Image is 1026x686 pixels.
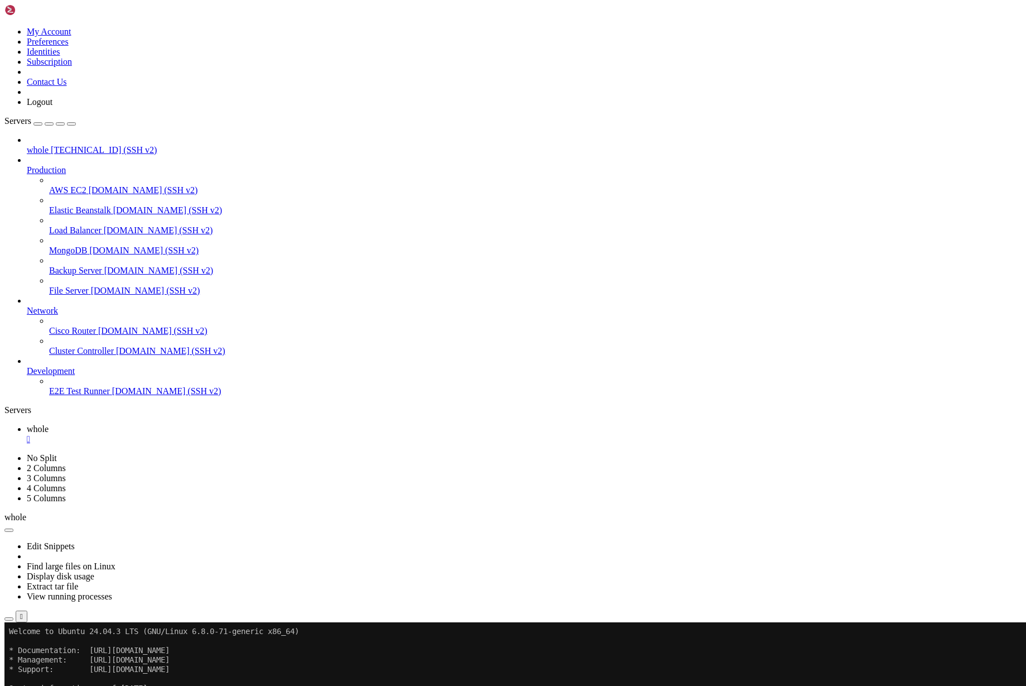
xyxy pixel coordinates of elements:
span: Network [27,306,58,315]
a: Development [27,366,1022,376]
a: Network [27,306,1022,316]
x-row: 11 updates can be applied immediately. [4,194,881,204]
li: Backup Server [DOMAIN_NAME] (SSH v2) [49,256,1022,276]
x-row: * Documentation: [URL][DOMAIN_NAME] [4,23,881,33]
a: Identities [27,47,60,56]
x-row: * Support: [URL][DOMAIN_NAME] [4,42,881,52]
a: 3 Columns [27,473,66,483]
span: [DOMAIN_NAME] (SSH v2) [116,346,225,356]
a: AWS EC2 [DOMAIN_NAME] (SSH v2) [49,185,1022,195]
li: Development [27,356,1022,396]
a: Servers [4,116,76,126]
x-row: System load: 0.0 Temperature: 64.0 C [4,80,881,90]
a: My Account [27,27,71,36]
div: Servers [4,405,1022,415]
span: MongoDB [49,246,87,255]
li: Cisco Router [DOMAIN_NAME] (SSH v2) [49,316,1022,336]
span: Development [27,366,75,376]
a: File Server [DOMAIN_NAME] (SSH v2) [49,286,1022,296]
span: Backup Server [49,266,102,275]
span: [DOMAIN_NAME] (SSH v2) [113,205,223,215]
a: 2 Columns [27,463,66,473]
span: Cisco Router [49,326,96,335]
x-row: * Strictly confined Kubernetes makes edge and IoT secure. Learn how MicroK8s [4,128,881,137]
a: E2E Test Runner [DOMAIN_NAME] (SSH v2) [49,386,1022,396]
a: Backup Server [DOMAIN_NAME] (SSH v2) [49,266,1022,276]
li: Production [27,155,1022,296]
span: [DOMAIN_NAME] (SSH v2) [104,266,214,275]
li: E2E Test Runner [DOMAIN_NAME] (SSH v2) [49,376,1022,396]
a: Extract tar file [27,582,78,591]
li: whole [TECHNICAL_ID] (SSH v2) [27,135,1022,155]
a: Find large files on Linux [27,562,115,571]
a: Contact Us [27,77,67,87]
a: Load Balancer [DOMAIN_NAME] (SSH v2) [49,226,1022,236]
x-row: Last login: [DATE] from [TECHNICAL_ID] [4,280,881,289]
li: Cluster Controller [DOMAIN_NAME] (SSH v2) [49,336,1022,356]
div:  [20,612,23,621]
li: Network [27,296,1022,356]
img: Shellngn [4,4,69,16]
x-row: *** System restart required *** [4,270,881,280]
x-row: Learn more about enabling ESM Apps service at [URL][DOMAIN_NAME] [4,242,881,251]
button:  [16,611,27,622]
x-row: 19 additional security updates can be applied with ESM Apps. [4,232,881,242]
x-row: * Management: [URL][DOMAIN_NAME] [4,33,881,42]
a: 5 Columns [27,493,66,503]
div: (20, 30) [99,289,103,299]
span: Servers [4,116,31,126]
x-row: : $ [4,289,881,299]
a: whole [TECHNICAL_ID] (SSH v2) [27,145,1022,155]
x-row: Memory usage: 7% Users logged in: 0 [4,99,881,109]
span: whole [27,424,49,434]
a: Preferences [27,37,69,46]
li: AWS EC2 [DOMAIN_NAME] (SSH v2) [49,175,1022,195]
a:  [27,434,1022,444]
span: Cluster Controller [49,346,114,356]
a: Logout [27,97,52,107]
a: Elastic Beanstalk [DOMAIN_NAME] (SSH v2) [49,205,1022,215]
span: ~ [80,289,85,298]
x-row: just raised the bar for easy, resilient and secure K8s cluster deployment. [4,137,881,147]
span: customer@s264175 [4,289,76,298]
span: [DOMAIN_NAME] (SSH v2) [112,386,221,396]
span: E2E Test Runner [49,386,110,396]
span: whole [27,145,49,155]
span: Production [27,165,66,175]
a: MongoDB [DOMAIN_NAME] (SSH v2) [49,246,1022,256]
a: Subscription [27,57,72,66]
a: No Split [27,453,57,463]
span: whole [4,512,26,522]
x-row: System information as of [DATE] [4,61,881,71]
span: [DOMAIN_NAME] (SSH v2) [89,185,198,195]
span: Elastic Beanstalk [49,205,111,215]
span: [DOMAIN_NAME] (SSH v2) [98,326,208,335]
li: File Server [DOMAIN_NAME] (SSH v2) [49,276,1022,296]
a: View running processes [27,592,112,601]
a: Cisco Router [DOMAIN_NAME] (SSH v2) [49,326,1022,336]
li: Load Balancer [DOMAIN_NAME] (SSH v2) [49,215,1022,236]
x-row: Usage of /: 11.1% of 233.67GB Processes: 210 [4,90,881,99]
a: whole [27,424,1022,444]
a: 4 Columns [27,483,66,493]
span: Load Balancer [49,226,102,235]
li: Elastic Beanstalk [DOMAIN_NAME] (SSH v2) [49,195,1022,215]
x-row: [URL][DOMAIN_NAME] [4,156,881,166]
a: Edit Snippets [27,541,75,551]
x-row: To see these additional updates run: apt list --upgradable [4,213,881,223]
span: AWS EC2 [49,185,86,195]
x-row: Welcome to Ubuntu 24.04.3 LTS (GNU/Linux 6.8.0-71-generic x86_64) [4,4,881,14]
span: [DOMAIN_NAME] (SSH v2) [91,286,200,295]
span: [DOMAIN_NAME] (SSH v2) [89,246,199,255]
x-row: Swap usage: 0% IPv4 address for enp0s25: [TECHNICAL_ID] [4,109,881,118]
span: [TECHNICAL_ID] (SSH v2) [51,145,157,155]
a: Cluster Controller [DOMAIN_NAME] (SSH v2) [49,346,1022,356]
x-row: Expanded Security Maintenance for Applications is not enabled. [4,175,881,185]
x-row: 1 of these updates is a standard security update. [4,204,881,213]
span: File Server [49,286,89,295]
a: Display disk usage [27,572,94,581]
a: Production [27,165,1022,175]
span: [DOMAIN_NAME] (SSH v2) [104,226,213,235]
li: MongoDB [DOMAIN_NAME] (SSH v2) [49,236,1022,256]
